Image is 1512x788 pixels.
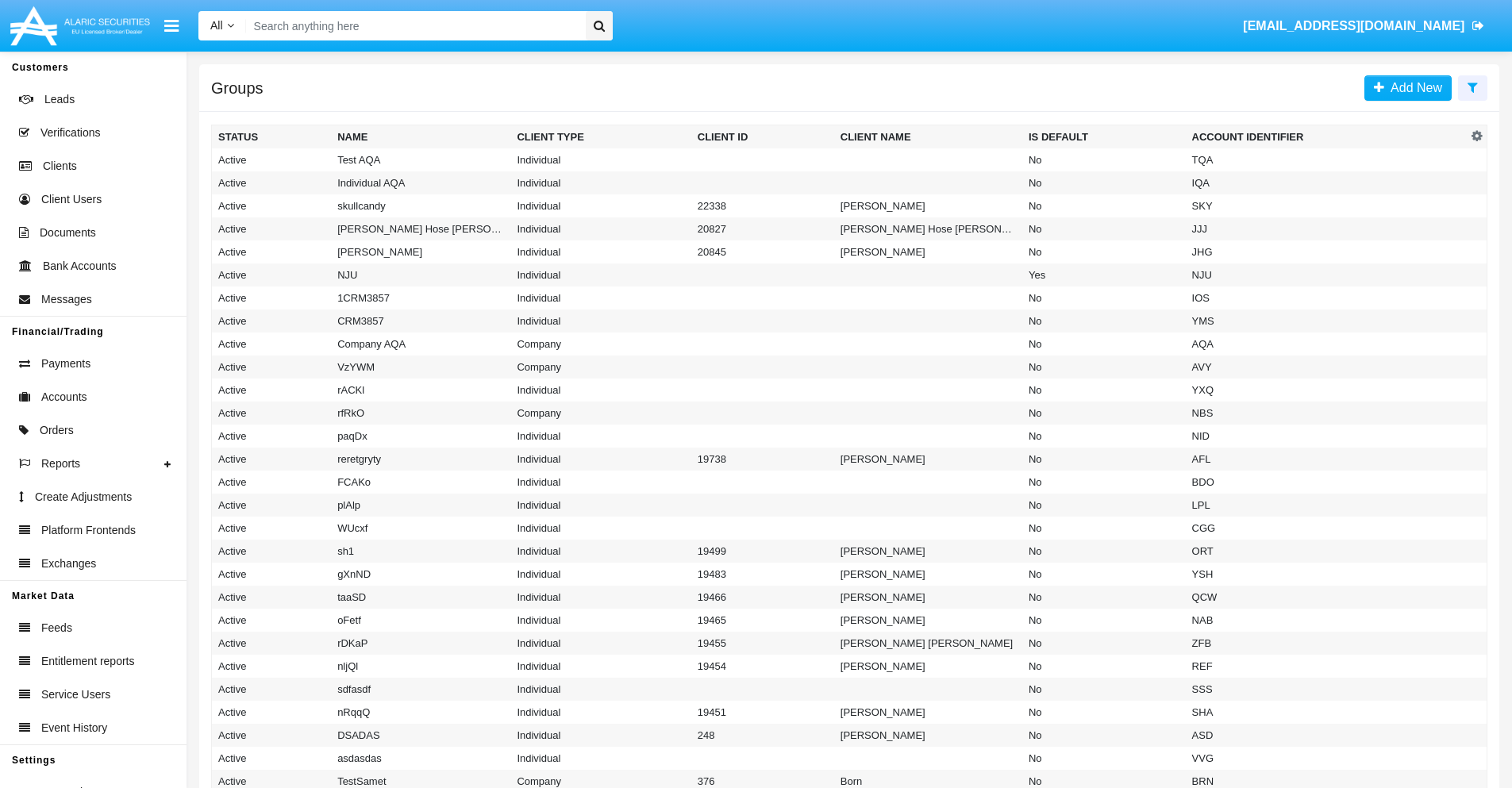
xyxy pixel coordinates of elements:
[1186,724,1468,747] td: ASD
[41,620,72,636] span: Feeds
[834,125,1022,149] th: Client Name
[212,286,332,309] td: Active
[510,425,691,448] td: Individual
[1186,332,1468,356] td: AQA
[212,540,332,563] td: Active
[212,747,332,770] td: Active
[1022,332,1186,356] td: No
[212,655,332,678] td: Active
[1186,425,1468,448] td: NID
[1186,263,1468,286] td: NJU
[1243,19,1464,33] span: [EMAIL_ADDRESS][DOMAIN_NAME]
[691,563,834,586] td: 19483
[1186,148,1468,171] td: TQA
[1186,563,1468,586] td: YSH
[331,217,510,240] td: [PERSON_NAME] Hose [PERSON_NAME]
[331,678,510,701] td: sdfasdf
[44,91,75,108] span: Leads
[691,701,834,724] td: 19451
[331,171,510,194] td: Individual AQA
[212,678,332,701] td: Active
[1186,448,1468,471] td: AFL
[212,448,332,471] td: Active
[212,309,332,332] td: Active
[1022,402,1186,425] td: No
[41,389,87,406] span: Accounts
[834,632,1022,655] td: [PERSON_NAME] [PERSON_NAME]
[41,720,107,736] span: Event History
[212,332,332,356] td: Active
[212,609,332,632] td: Active
[212,194,332,217] td: Active
[1364,75,1452,101] a: Add New
[212,148,332,171] td: Active
[1186,379,1468,402] td: YXQ
[691,217,834,240] td: 20827
[1186,609,1468,632] td: NAB
[510,701,691,724] td: Individual
[1022,632,1186,655] td: No
[1022,448,1186,471] td: No
[198,17,246,34] a: All
[331,494,510,517] td: plAlp
[1022,494,1186,517] td: No
[1022,724,1186,747] td: No
[40,125,100,141] span: Verifications
[212,217,332,240] td: Active
[212,632,332,655] td: Active
[212,379,332,402] td: Active
[331,586,510,609] td: taaSD
[691,586,834,609] td: 19466
[1022,148,1186,171] td: No
[41,456,80,472] span: Reports
[691,125,834,149] th: Client ID
[331,448,510,471] td: reretgryty
[331,148,510,171] td: Test AQA
[1186,747,1468,770] td: VVG
[1022,701,1186,724] td: No
[212,263,332,286] td: Active
[212,425,332,448] td: Active
[331,332,510,356] td: Company AQA
[211,82,264,94] h5: Groups
[1186,194,1468,217] td: SKY
[1186,356,1468,379] td: AVY
[834,609,1022,632] td: [PERSON_NAME]
[331,655,510,678] td: nljQl
[1186,240,1468,263] td: JHG
[1186,217,1468,240] td: JJJ
[1022,747,1186,770] td: No
[1022,379,1186,402] td: No
[212,494,332,517] td: Active
[212,402,332,425] td: Active
[41,356,90,372] span: Payments
[331,379,510,402] td: rACKl
[41,291,92,308] span: Messages
[1022,517,1186,540] td: No
[331,540,510,563] td: sh1
[1186,171,1468,194] td: IQA
[41,653,135,670] span: Entitlement reports
[510,379,691,402] td: Individual
[691,609,834,632] td: 19465
[331,609,510,632] td: oFetf
[510,263,691,286] td: Individual
[834,563,1022,586] td: [PERSON_NAME]
[1186,632,1468,655] td: ZFB
[8,2,152,49] img: Logo image
[1384,81,1442,94] span: Add New
[331,563,510,586] td: gXnND
[510,240,691,263] td: Individual
[212,171,332,194] td: Active
[212,724,332,747] td: Active
[1022,425,1186,448] td: No
[1236,4,1492,48] a: [EMAIL_ADDRESS][DOMAIN_NAME]
[691,632,834,655] td: 19455
[331,402,510,425] td: rfRkO
[1022,171,1186,194] td: No
[331,747,510,770] td: asdasdas
[40,422,74,439] span: Orders
[331,263,510,286] td: NJU
[1022,471,1186,494] td: No
[331,471,510,494] td: FCAKo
